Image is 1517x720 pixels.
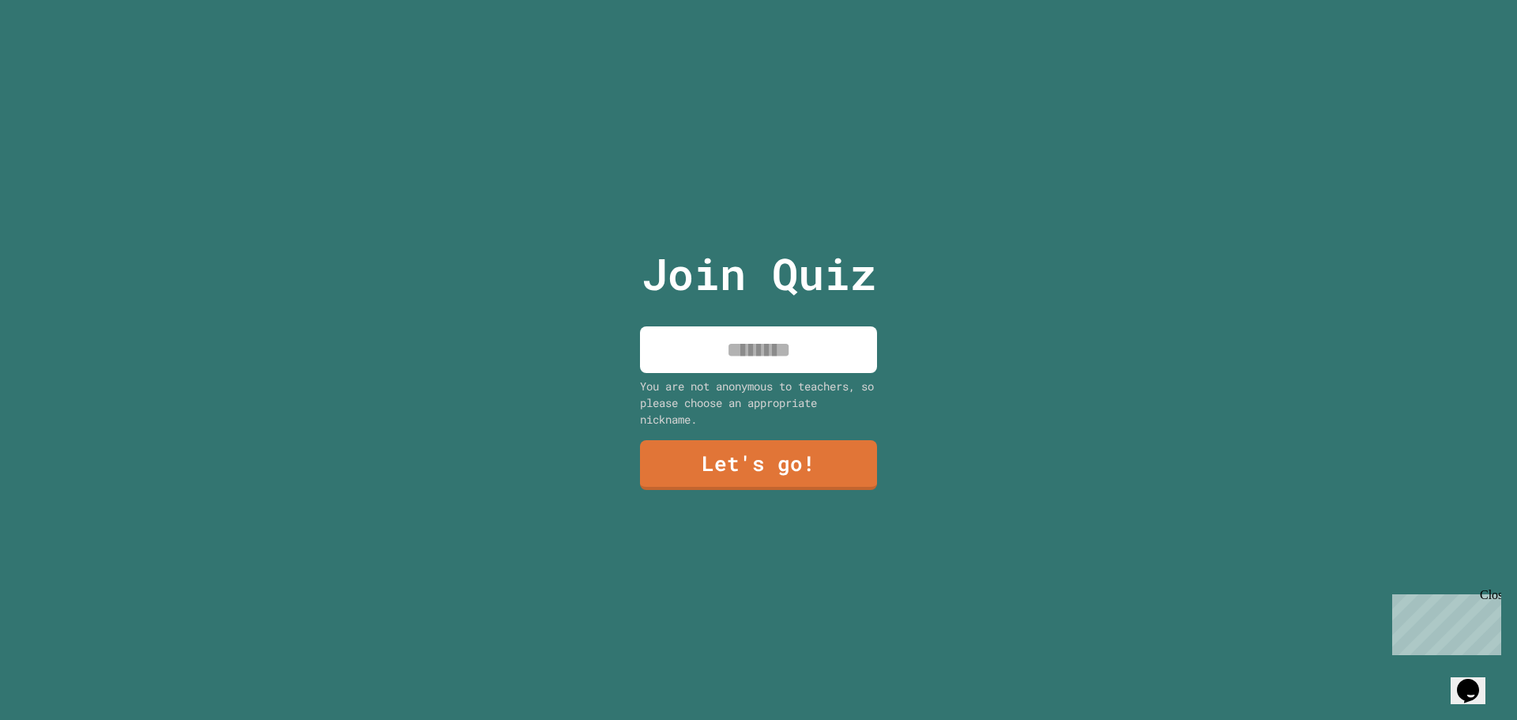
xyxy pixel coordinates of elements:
[640,440,877,490] a: Let's go!
[1451,657,1501,704] iframe: chat widget
[1386,588,1501,655] iframe: chat widget
[6,6,109,100] div: Chat with us now!Close
[640,378,877,428] div: You are not anonymous to teachers, so please choose an appropriate nickname.
[642,241,876,307] p: Join Quiz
